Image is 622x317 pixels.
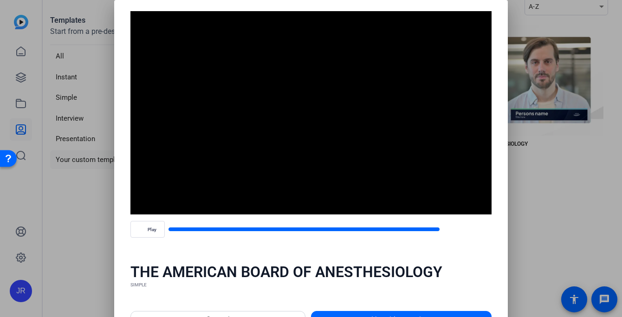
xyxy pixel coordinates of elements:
[130,263,492,281] div: THE AMERICAN BOARD OF ANESTHESIOLOGY
[130,11,492,214] div: Video Player
[469,218,492,240] button: Fullscreen
[130,221,165,238] button: Play
[130,281,492,289] div: SIMPLE
[148,227,156,233] span: Play
[443,218,466,240] button: Mute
